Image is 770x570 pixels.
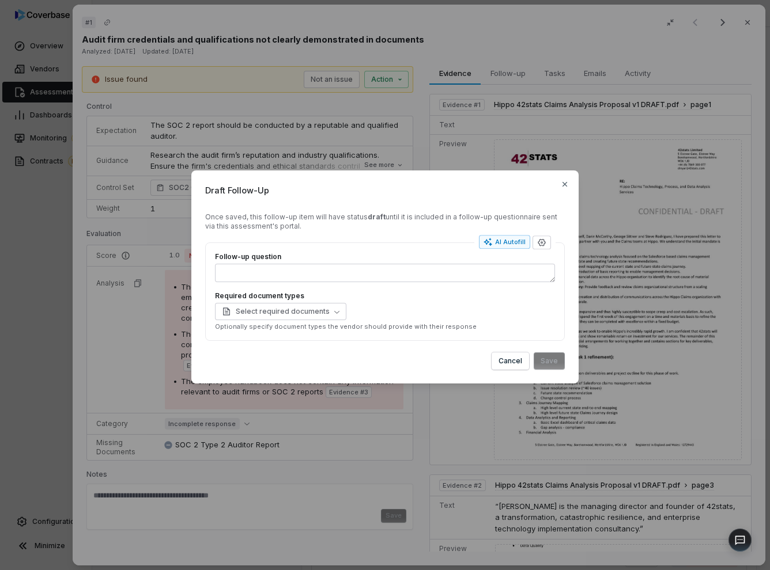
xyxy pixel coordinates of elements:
span: Select required documents [222,307,330,316]
label: Required document types [215,291,555,301]
p: Optionally specify document types the vendor should provide with their response [215,322,555,331]
label: Follow-up question [215,252,555,261]
button: AI Autofill [479,235,530,249]
div: AI Autofill [484,238,526,247]
strong: draft [368,212,386,221]
div: Once saved, this follow-up item will have status until it is included in a follow-up questionnair... [205,212,565,231]
button: Cancel [492,352,529,370]
span: Draft Follow-Up [205,184,565,196]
